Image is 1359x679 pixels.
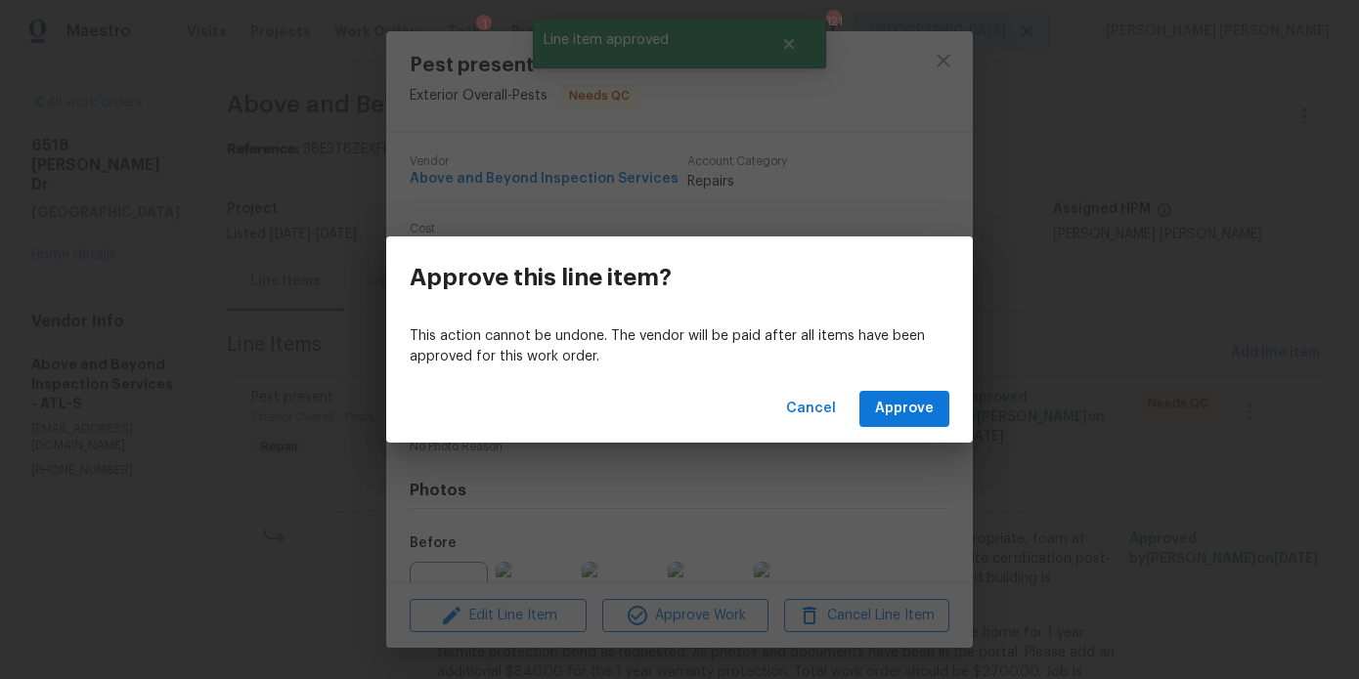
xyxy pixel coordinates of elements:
span: Cancel [786,397,836,421]
span: Approve [875,397,934,421]
p: This action cannot be undone. The vendor will be paid after all items have been approved for this... [410,326,949,367]
h3: Approve this line item? [410,264,672,291]
button: Approve [859,391,949,427]
button: Cancel [778,391,844,427]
